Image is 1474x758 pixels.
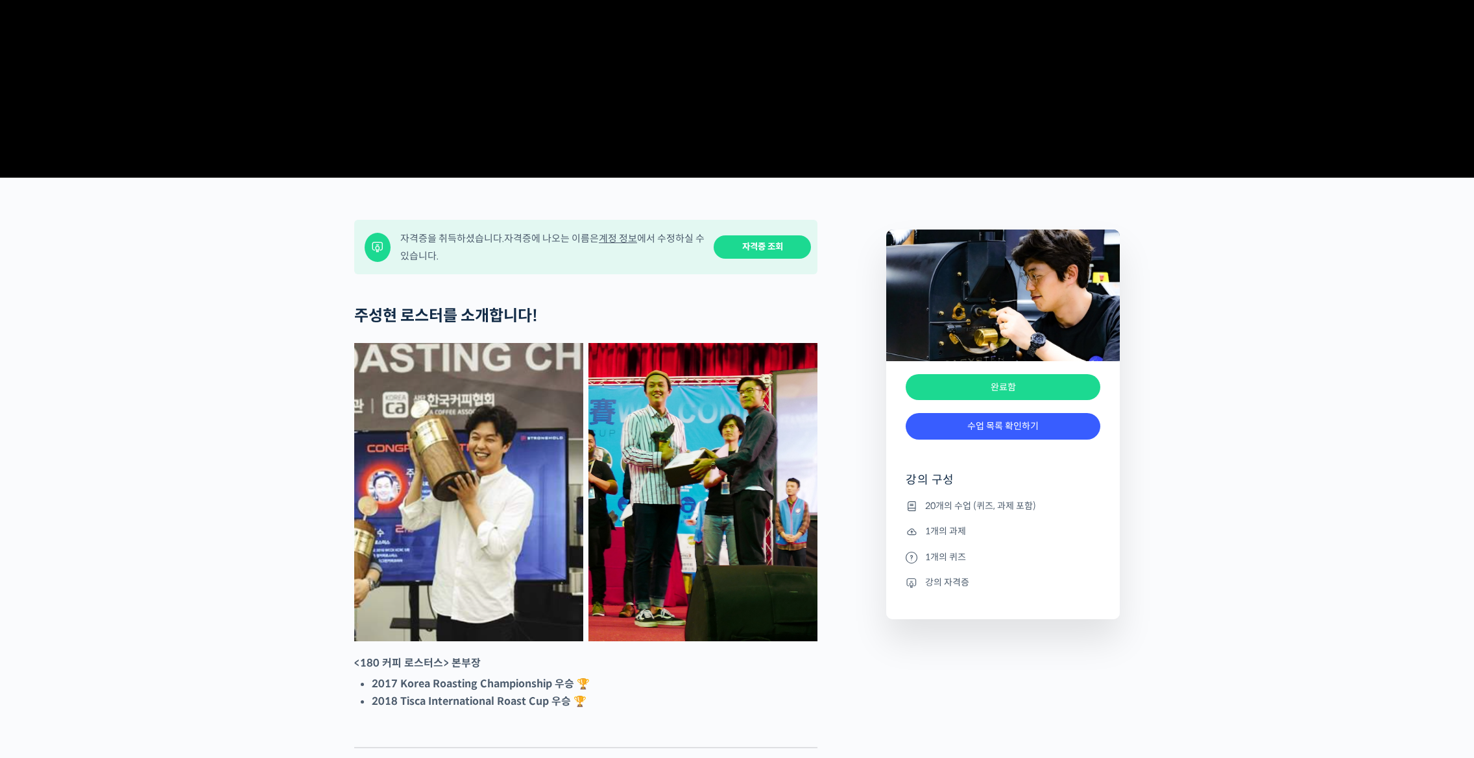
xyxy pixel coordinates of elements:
span: 설정 [200,431,216,441]
strong: 2018 Tisca International Roast Cup 우승 🏆 [372,694,586,708]
strong: 2017 Korea Roasting Championship 우승 🏆 [372,677,590,691]
li: 1개의 퀴즈 [906,549,1100,565]
span: 홈 [41,431,49,441]
a: 대화 [86,411,167,444]
li: 1개의 과제 [906,524,1100,539]
a: 수업 목록 확인하기 [906,413,1100,440]
li: 강의 자격증 [906,574,1100,590]
a: 설정 [167,411,249,444]
a: 자격증 조회 [714,235,811,259]
h4: 강의 구성 [906,472,1100,498]
a: 홈 [4,411,86,444]
strong: 주성현 로스터를 소개합니다! [354,306,538,326]
span: 대화 [119,431,134,442]
li: 20개의 수업 (퀴즈, 과제 포함) [906,498,1100,514]
div: 자격증을 취득하셨습니다. 자격증에 나오는 이름은 에서 수정하실 수 있습니다. [400,230,705,265]
div: 완료함 [906,374,1100,401]
strong: <180 커피 로스터스> 본부장 [354,656,481,670]
a: 계정 정보 [599,232,637,244]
